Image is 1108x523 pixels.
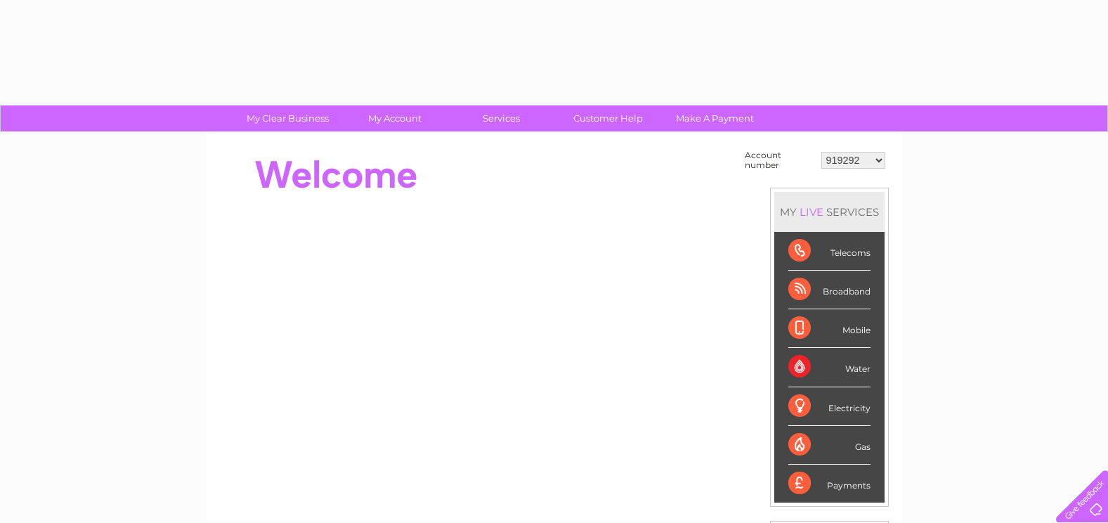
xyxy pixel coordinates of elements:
[230,105,346,131] a: My Clear Business
[797,205,826,219] div: LIVE
[788,465,871,503] div: Payments
[657,105,773,131] a: Make A Payment
[443,105,559,131] a: Services
[774,192,885,232] div: MY SERVICES
[788,271,871,309] div: Broadband
[788,387,871,426] div: Electricity
[550,105,666,131] a: Customer Help
[337,105,452,131] a: My Account
[788,309,871,348] div: Mobile
[788,232,871,271] div: Telecoms
[788,426,871,465] div: Gas
[741,147,818,174] td: Account number
[788,348,871,387] div: Water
